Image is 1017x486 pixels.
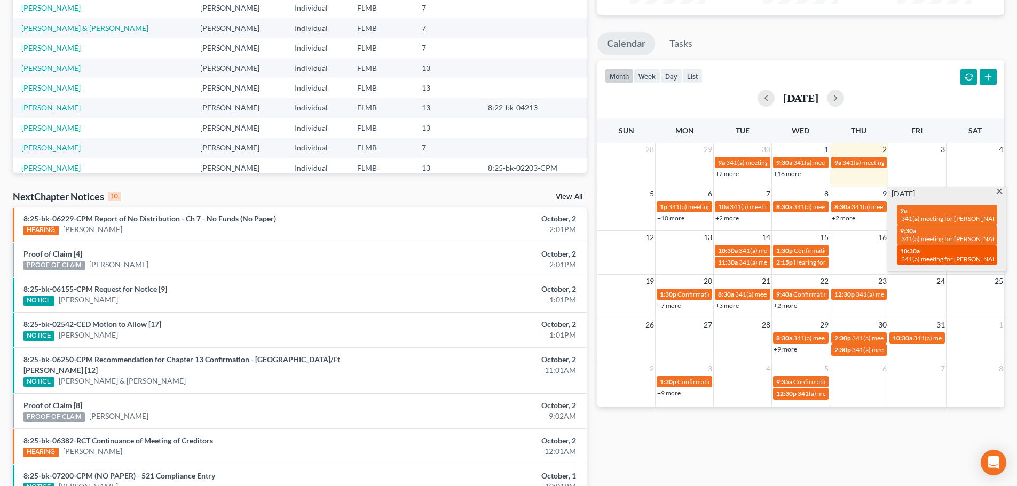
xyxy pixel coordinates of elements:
span: 341(a) meeting for [PERSON_NAME] [739,246,842,254]
div: October, 2 [399,354,576,365]
h2: [DATE] [783,92,818,103]
a: View All [556,193,582,201]
div: October, 1 [399,471,576,481]
span: 341(a) meeting for [PERSON_NAME] [726,158,829,166]
td: Individual [286,158,349,178]
span: 2:30p [834,346,851,354]
span: Wed [792,126,809,135]
td: FLMB [349,58,414,78]
span: 10:30a [893,334,912,342]
div: HEARING [23,448,59,457]
div: October, 2 [399,400,576,411]
span: Confirmation hearing for [PERSON_NAME] [677,290,799,298]
span: 12 [644,231,655,244]
a: [PERSON_NAME] [21,83,81,92]
div: Open Intercom Messenger [981,450,1006,475]
div: 10 [108,192,121,201]
span: 341(a) meeting for [PERSON_NAME] [735,290,838,298]
span: 8:30a [834,203,850,211]
span: 14 [761,231,771,244]
span: 3 [707,362,713,375]
span: 28 [761,318,771,331]
span: 1:30p [660,290,676,298]
span: 27 [703,318,713,331]
td: FLMB [349,38,414,58]
span: 341(a) meeting for [PERSON_NAME] [730,203,833,211]
a: [PERSON_NAME] [63,224,122,235]
a: Proof of Claim [4] [23,249,82,258]
a: +9 more [774,345,797,353]
td: 13 [413,118,479,138]
span: 2 [881,143,888,156]
span: 24 [935,275,946,288]
a: 8:25-bk-07200-CPM (NO PAPER) - 521 Compliance Entry [23,471,215,480]
span: 341(a) meeting for [PERSON_NAME] & [PERSON_NAME] [852,334,1012,342]
span: 4 [765,362,771,375]
span: 341(a) meeting for [PERSON_NAME] & [PERSON_NAME] [852,203,1011,211]
span: 15 [819,231,830,244]
span: 10:30a [900,247,920,255]
span: 9:30a [900,227,916,235]
td: 8:25-bk-02203-CPM [479,158,587,178]
div: NOTICE [23,296,54,306]
span: 341(a) meeting for [PERSON_NAME] [901,235,1004,243]
a: +2 more [832,214,855,222]
a: [PERSON_NAME] [21,43,81,52]
a: [PERSON_NAME] [59,294,118,305]
a: 8:25-bk-06229-CPM Report of No Distribution - Ch 7 - No Funds (No Paper) [23,214,276,223]
span: 341(a) meeting for [PERSON_NAME] [901,214,1004,222]
span: Hearing for [PERSON_NAME] [794,258,877,266]
span: 9:35a [776,378,792,386]
span: 8:30a [776,334,792,342]
a: [PERSON_NAME] [21,163,81,172]
span: Mon [675,126,694,135]
a: Proof of Claim [8] [23,401,82,410]
span: 23 [877,275,888,288]
span: 11:30a [718,258,738,266]
td: 13 [413,78,479,98]
td: [PERSON_NAME] [192,118,286,138]
a: +2 more [715,170,739,178]
div: 9:02AM [399,411,576,421]
button: month [605,69,634,83]
td: 13 [413,98,479,118]
span: 28 [644,143,655,156]
a: 8:25-bk-06250-CPM Recommendation for Chapter 13 Confirmation - [GEOGRAPHIC_DATA]/Ft [PERSON_NAME]... [23,355,340,375]
span: 9a [834,158,841,166]
a: +16 more [774,170,801,178]
span: 7 [765,187,771,200]
div: 2:01PM [399,259,576,270]
a: +2 more [774,301,797,309]
span: 8 [998,362,1004,375]
td: FLMB [349,98,414,118]
span: 8 [823,187,830,200]
td: Individual [286,18,349,38]
span: 1:30p [776,246,793,254]
a: +9 more [657,389,681,397]
span: 20 [703,275,713,288]
span: 8:30a [718,290,734,298]
a: 8:25-bk-02542-CED Motion to Allow [17] [23,320,161,329]
span: 5 [649,187,655,200]
div: HEARING [23,226,59,235]
div: 2:01PM [399,224,576,235]
a: [PERSON_NAME] & [PERSON_NAME] [59,376,186,386]
span: 5 [823,362,830,375]
span: 9 [881,187,888,200]
span: Thu [851,126,866,135]
div: 1:01PM [399,294,576,305]
td: [PERSON_NAME] [192,98,286,118]
a: [PERSON_NAME] [89,411,148,421]
td: FLMB [349,118,414,138]
a: [PERSON_NAME] [21,63,81,73]
span: 22 [819,275,830,288]
td: [PERSON_NAME] [192,138,286,158]
td: [PERSON_NAME] [192,38,286,58]
span: 16 [877,231,888,244]
span: 29 [703,143,713,156]
span: 6 [707,187,713,200]
td: Individual [286,118,349,138]
a: [PERSON_NAME] [21,3,81,12]
span: 7 [940,362,946,375]
span: 30 [877,318,888,331]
